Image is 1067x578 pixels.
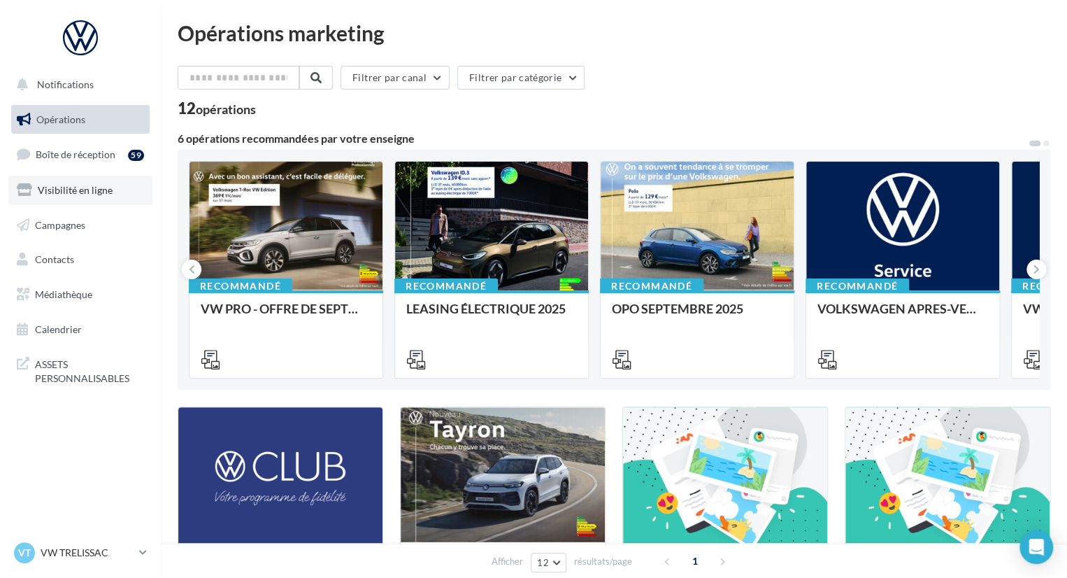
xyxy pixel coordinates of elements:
[537,557,549,568] span: 12
[201,302,371,330] div: VW PRO - OFFRE DE SEPTEMBRE 25
[8,211,152,240] a: Campagnes
[8,315,152,344] a: Calendrier
[8,280,152,309] a: Médiathèque
[11,540,150,566] a: VT VW TRELISSAC
[38,184,113,196] span: Visibilité en ligne
[341,66,450,90] button: Filtrer par canal
[41,546,134,560] p: VW TRELISSAC
[35,355,144,385] span: ASSETS PERSONNALISABLES
[492,555,523,568] span: Afficher
[394,279,498,294] div: Recommandé
[406,302,577,330] div: LEASING ÉLECTRIQUE 2025
[612,302,782,330] div: OPO SEPTEMBRE 2025
[178,101,256,116] div: 12
[574,555,632,568] span: résultats/page
[189,279,292,294] div: Recommandé
[178,133,1028,144] div: 6 opérations recommandées par votre enseigne
[37,78,94,90] span: Notifications
[531,553,566,572] button: 12
[805,279,909,294] div: Recommandé
[8,139,152,169] a: Boîte de réception59
[128,150,144,161] div: 59
[178,22,1050,43] div: Opérations marketing
[8,245,152,274] a: Contacts
[35,323,82,335] span: Calendrier
[817,302,988,330] div: VOLKSWAGEN APRES-VENTE
[8,105,152,134] a: Opérations
[8,70,147,99] button: Notifications
[35,253,74,265] span: Contacts
[1019,530,1053,564] div: Open Intercom Messenger
[600,279,703,294] div: Recommandé
[8,349,152,390] a: ASSETS PERSONNALISABLES
[36,113,85,125] span: Opérations
[8,176,152,205] a: Visibilité en ligne
[457,66,585,90] button: Filtrer par catégorie
[18,546,31,560] span: VT
[196,103,256,115] div: opérations
[35,288,92,300] span: Médiathèque
[36,148,115,160] span: Boîte de réception
[35,218,85,230] span: Campagnes
[684,550,706,572] span: 1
